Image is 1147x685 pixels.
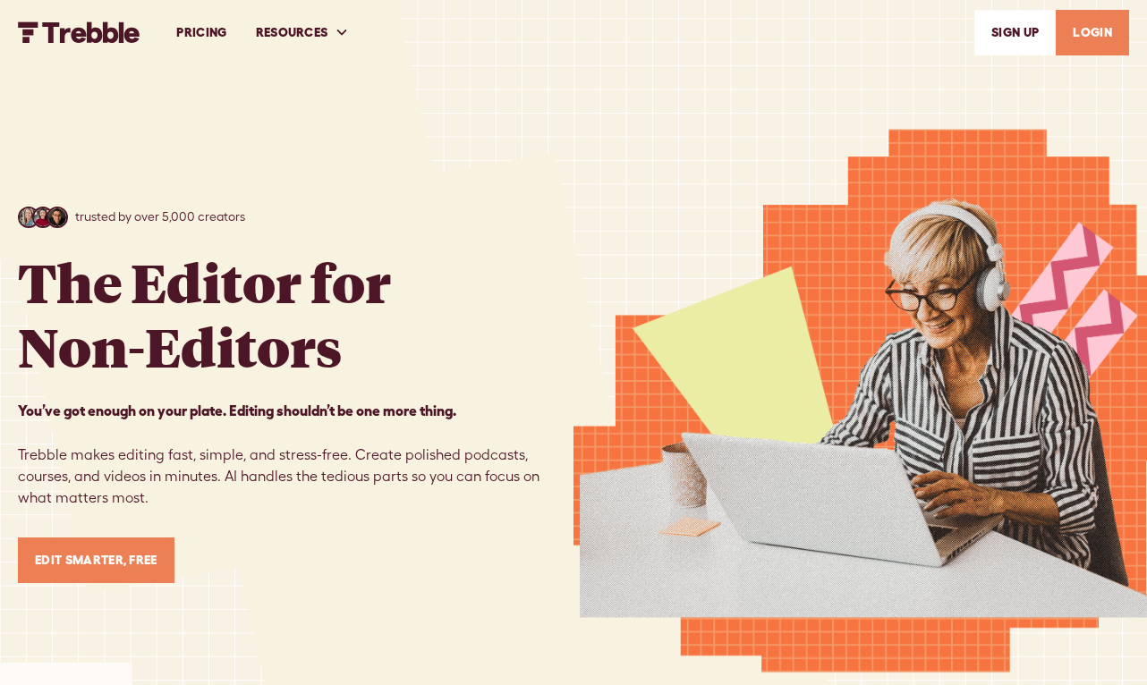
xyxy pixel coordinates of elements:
[18,402,456,419] strong: You’ve got enough on your plate. Editing shouldn’t be one more thing. ‍
[18,400,573,509] p: Trebble makes editing fast, simple, and stress-free. Create polished podcasts, courses, and video...
[1056,10,1129,55] a: LOGIN
[75,207,245,226] p: trusted by over 5,000 creators
[18,249,391,378] h1: The Editor for Non-Editors
[18,21,140,43] a: home
[18,21,140,43] img: Trebble FM Logo
[162,2,241,63] a: PRICING
[18,537,174,583] a: Edit Smarter, Free
[242,2,364,63] div: RESOURCES
[256,23,328,42] div: RESOURCES
[974,10,1056,55] a: SIGn UP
